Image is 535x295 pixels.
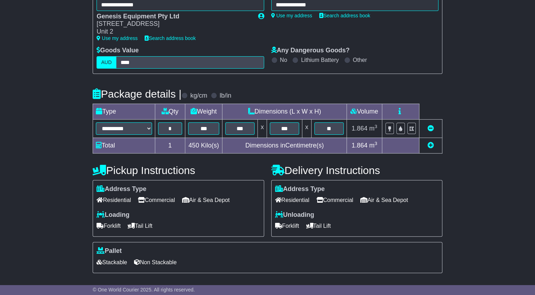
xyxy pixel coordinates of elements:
[280,57,287,63] label: No
[369,125,377,132] span: m
[302,119,311,138] td: x
[428,125,434,132] a: Remove this item
[301,57,339,63] label: Lithium Battery
[369,142,377,149] span: m
[353,57,367,63] label: Other
[222,138,347,153] td: Dimensions in Centimetre(s)
[97,47,139,54] label: Goods Value
[275,185,325,193] label: Address Type
[93,287,195,293] span: © One World Courier 2025. All rights reserved.
[222,104,347,119] td: Dimensions (L x W x H)
[97,211,129,219] label: Loading
[97,13,251,21] div: Genesis Equipment Pty Ltd
[306,220,331,231] span: Tail Lift
[188,142,199,149] span: 450
[93,138,155,153] td: Total
[258,119,267,138] td: x
[190,92,207,100] label: kg/cm
[97,247,122,255] label: Pallet
[271,47,350,54] label: Any Dangerous Goods?
[275,220,299,231] span: Forklift
[275,195,309,206] span: Residential
[97,257,127,268] span: Stackable
[271,164,442,176] h4: Delivery Instructions
[374,124,377,129] sup: 3
[97,185,146,193] label: Address Type
[182,195,230,206] span: Air & Sea Depot
[360,195,408,206] span: Air & Sea Depot
[134,257,176,268] span: Non Stackable
[271,13,312,18] a: Use my address
[351,142,367,149] span: 1.864
[93,88,181,100] h4: Package details |
[374,141,377,146] sup: 3
[97,56,116,69] label: AUD
[275,211,314,219] label: Unloading
[347,104,382,119] td: Volume
[97,35,138,41] a: Use my address
[97,28,251,36] div: Unit 2
[220,92,231,100] label: lb/in
[128,220,152,231] span: Tail Lift
[97,195,131,206] span: Residential
[93,104,155,119] td: Type
[428,142,434,149] a: Add new item
[351,125,367,132] span: 1.864
[316,195,353,206] span: Commercial
[319,13,370,18] a: Search address book
[93,164,264,176] h4: Pickup Instructions
[185,104,222,119] td: Weight
[138,195,175,206] span: Commercial
[155,104,185,119] td: Qty
[97,20,251,28] div: [STREET_ADDRESS]
[155,138,185,153] td: 1
[185,138,222,153] td: Kilo(s)
[145,35,196,41] a: Search address book
[97,220,121,231] span: Forklift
